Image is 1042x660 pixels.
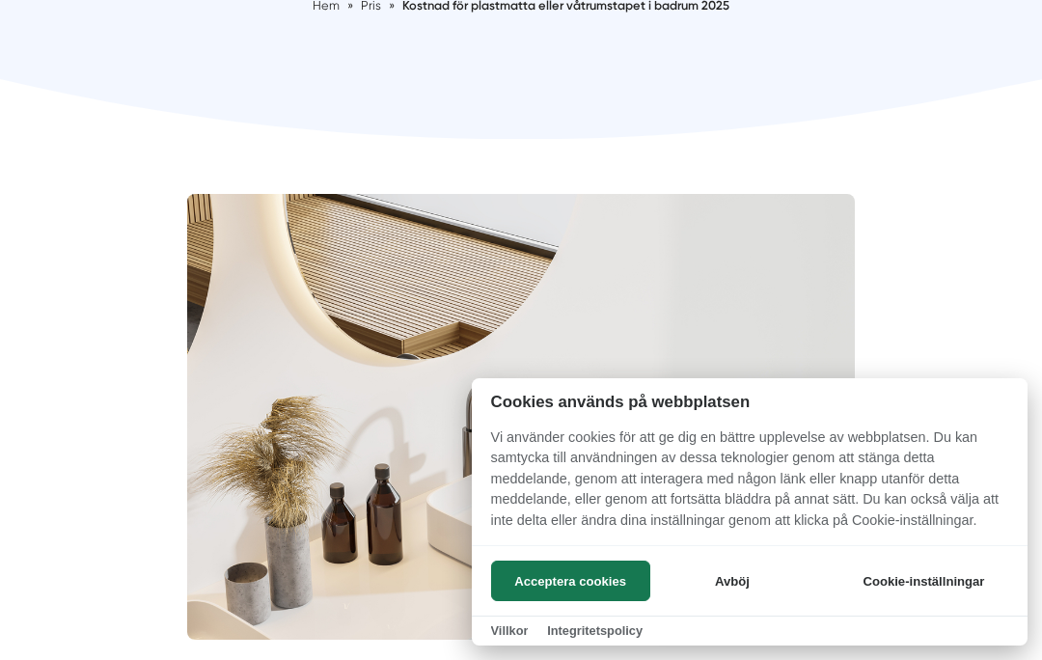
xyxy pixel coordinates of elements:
a: Integritetspolicy [547,623,643,638]
button: Avböj [655,561,809,601]
p: Vi använder cookies för att ge dig en bättre upplevelse av webbplatsen. Du kan samtycka till anvä... [472,427,1028,545]
button: Cookie-inställningar [839,561,1008,601]
a: Villkor [491,623,529,638]
h2: Cookies används på webbplatsen [472,393,1028,411]
button: Acceptera cookies [491,561,650,601]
